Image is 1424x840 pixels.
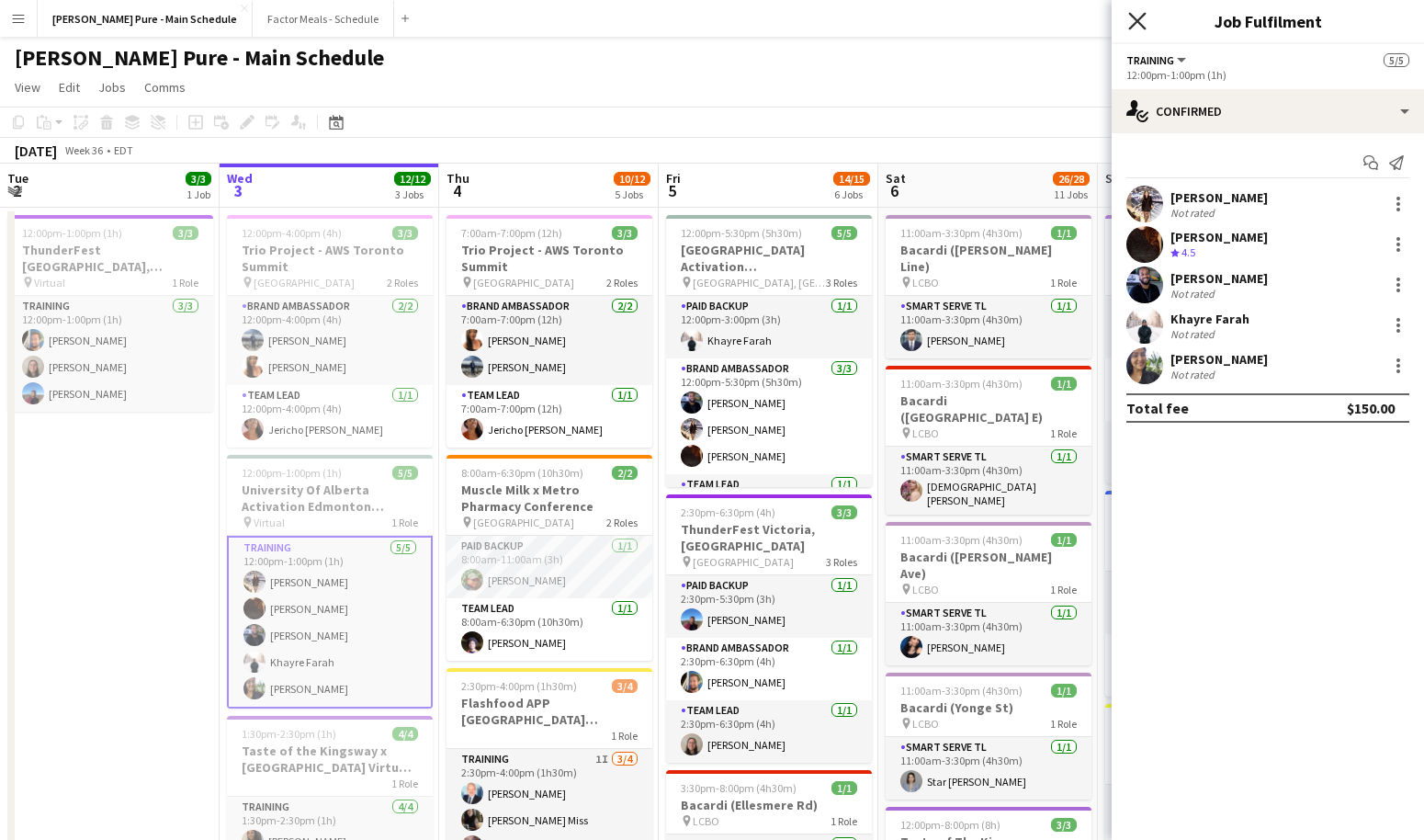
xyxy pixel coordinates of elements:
span: 1 Role [172,276,198,289]
span: Jobs [98,79,126,96]
app-card-role: Smart Serve TL1/111:00am-3:30pm (4h30m)Star [PERSON_NAME] [886,737,1091,800]
span: 3/3 [186,172,211,186]
div: 12:00pm-4:00pm (4h)3/3Trio Project - AWS Toronto Summit [GEOGRAPHIC_DATA]2 RolesBrand Ambassador2... [227,215,433,448]
h3: Trio Project - AWS Toronto Summit [227,242,433,275]
app-card-role: Team Lead1/112:00pm-4:00pm (4h)Jericho [PERSON_NAME] [227,385,433,448]
app-card-role: Team Lead1/111:00am-7:00pm (8h)[PERSON_NAME] [1105,421,1311,483]
app-job-card: 1:00pm-5:00pm (4h)2/2Flashfood APP [GEOGRAPHIC_DATA] [GEOGRAPHIC_DATA], [GEOGRAPHIC_DATA] Save-A-... [1105,491,1311,697]
div: [PERSON_NAME] [1170,229,1268,245]
h3: Bacardi (Ellesmere Rd) [666,797,872,813]
a: Edit [51,75,87,99]
span: [GEOGRAPHIC_DATA] [473,276,574,289]
h3: University Of Alberta Activation Edmonton Training [227,482,433,515]
span: 11:00am-3:30pm (4h30m) [900,684,1023,698]
h3: Flashfood APP [GEOGRAPHIC_DATA] Modesto Training [446,695,652,728]
app-card-role: Team Lead1/12:30pm-6:30pm (4h)[PERSON_NAME] [666,700,872,763]
app-card-role: Team Lead1/1 [666,474,872,537]
span: 3 Roles [826,555,857,569]
span: 10/12 [614,172,650,186]
span: LCBO [912,583,939,596]
span: 1/1 [1051,684,1077,698]
span: Thu [446,170,469,187]
span: 11:00am-3:30pm (4h30m) [900,533,1023,547]
app-card-role: Paid Backup1/12:30pm-5:30pm (3h)[PERSON_NAME] [666,575,872,638]
span: 4.5 [1181,245,1195,259]
div: Not rated [1170,327,1218,341]
span: 6 [883,180,906,201]
span: 3/4 [612,679,638,693]
app-card-role: Brand Ambassador1/111:00am-7:00pm (8h)[PERSON_NAME] [1105,358,1311,421]
span: 4 [444,180,469,201]
span: 11:00am-3:30pm (4h30m) [900,226,1023,240]
button: Training [1126,53,1189,67]
app-job-card: 11:00am-3:30pm (4h30m)1/1Bacardi (Yonge St) LCBO1 RoleSmart Serve TL1/111:00am-3:30pm (4h30m)Star... [886,673,1091,800]
div: 5 Jobs [615,187,650,201]
span: 14/15 [833,172,870,186]
span: 2:30pm-4:00pm (1h30m) [461,679,577,693]
span: Week 36 [61,143,107,157]
span: 2/2 [612,466,638,480]
span: 1 Role [391,777,418,790]
span: Fri [666,170,681,187]
app-card-role: Brand Ambassador1/12:30pm-6:30pm (4h)[PERSON_NAME] [666,638,872,700]
div: 12:00pm-1:00pm (1h)3/3ThunderFest [GEOGRAPHIC_DATA], [GEOGRAPHIC_DATA] Training Virtual1 RoleTrai... [7,215,213,412]
h3: Taste of the Kingsway x [GEOGRAPHIC_DATA] Virtual Training [227,743,433,776]
div: Confirmed [1112,89,1424,133]
span: 12:00pm-1:00pm (1h) [242,466,342,480]
div: [DATE] [15,142,57,160]
span: 5/5 [392,466,418,480]
span: 2 [5,180,28,201]
span: Sun [1105,170,1127,187]
h3: Bacardi (Yonge St) [886,699,1091,716]
a: Jobs [91,75,133,99]
span: 12:00pm-8:00pm (8h) [900,818,1000,832]
app-job-card: 11:00am-7:00pm (8h)3/3Taste of The Kingsway x [GEOGRAPHIC_DATA] Taste Of The Kingsway3 RolesPaid ... [1105,215,1311,483]
span: 7 [1102,180,1127,201]
app-job-card: 11:00am-3:30pm (4h30m)1/1Bacardi ([GEOGRAPHIC_DATA] E) LCBO1 RoleSmart Serve TL1/111:00am-3:30pm ... [886,366,1091,515]
app-job-card: 12:00pm-1:00pm (1h)5/5University Of Alberta Activation Edmonton Training Virtual1 RoleTraining5/5... [227,455,433,709]
h3: Job Fulfilment [1112,9,1424,33]
span: 3:30pm-8:00pm (4h30m) [681,781,797,795]
div: 7:00am-7:00pm (12h)3/3Trio Project - AWS Toronto Summit [GEOGRAPHIC_DATA]2 RolesBrand Ambassador2... [446,215,652,448]
app-job-card: 8:00am-6:30pm (10h30m)2/2Muscle Milk x Metro Pharmacy Conference [GEOGRAPHIC_DATA]2 RolesPaid Bac... [446,455,652,661]
span: Virtual [254,516,285,529]
app-job-card: 11:00am-3:30pm (4h30m)1/1Bacardi ([PERSON_NAME] Line) LCBO1 RoleSmart Serve TL1/111:00am-3:30pm (... [886,215,1091,358]
span: 1 Role [611,729,638,743]
span: LCBO [912,426,939,440]
span: Virtual [34,276,65,289]
app-card-role: Paid Backup1/112:00pm-3:00pm (3h)Khayre Farah [666,296,872,358]
span: 3/3 [612,226,638,240]
div: $150.00 [1347,399,1395,417]
h3: Trio Project - AWS Toronto Summit [446,242,652,275]
app-card-role: Brand Ambassador3/312:00pm-5:30pm (5h30m)[PERSON_NAME][PERSON_NAME][PERSON_NAME] [666,358,872,474]
span: 26/28 [1053,172,1090,186]
app-card-role: Team Lead1/17:00am-7:00pm (12h)Jericho [PERSON_NAME] [446,385,652,448]
span: 1 Role [391,516,418,529]
span: 3 [224,180,253,201]
span: [GEOGRAPHIC_DATA] [693,555,794,569]
span: 5/5 [1384,53,1409,67]
button: [PERSON_NAME] Pure - Main Schedule [38,1,253,37]
app-job-card: 2:30pm-6:30pm (4h)3/3ThunderFest Victoria, [GEOGRAPHIC_DATA] [GEOGRAPHIC_DATA]3 RolesPaid Backup1... [666,494,872,763]
app-job-card: 12:00pm-5:30pm (5h30m)5/5[GEOGRAPHIC_DATA] Activation [GEOGRAPHIC_DATA] [GEOGRAPHIC_DATA], [GEOGR... [666,215,872,487]
div: 6 Jobs [834,187,869,201]
div: Khayre Farah [1170,311,1249,327]
div: [PERSON_NAME] [1170,270,1268,287]
app-card-role: Brand Ambassador2/212:00pm-4:00pm (4h)[PERSON_NAME][PERSON_NAME] [227,296,433,385]
span: Tue [7,170,28,187]
span: Wed [227,170,253,187]
h3: Flashfood APP USA Modesto, [GEOGRAPHIC_DATA] [1105,731,1311,764]
span: 3/3 [831,505,857,519]
span: 12:00pm-5:30pm (5h30m) [681,226,802,240]
h3: ThunderFest [GEOGRAPHIC_DATA], [GEOGRAPHIC_DATA] Training [7,242,213,275]
span: 1 Role [831,814,857,828]
div: 1 Job [186,187,210,201]
span: LCBO [693,814,719,828]
div: 3 Jobs [395,187,430,201]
